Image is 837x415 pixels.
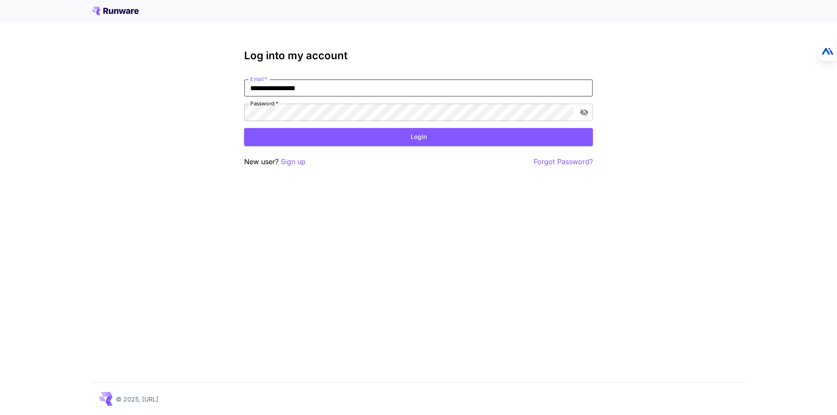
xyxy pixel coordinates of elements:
label: Email [250,75,267,83]
button: Login [244,128,593,146]
button: Forgot Password? [534,156,593,167]
h3: Log into my account [244,50,593,62]
p: © 2025, [URL] [116,395,158,404]
p: New user? [244,156,306,167]
button: toggle password visibility [576,105,592,120]
button: Sign up [281,156,306,167]
label: Password [250,100,278,107]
